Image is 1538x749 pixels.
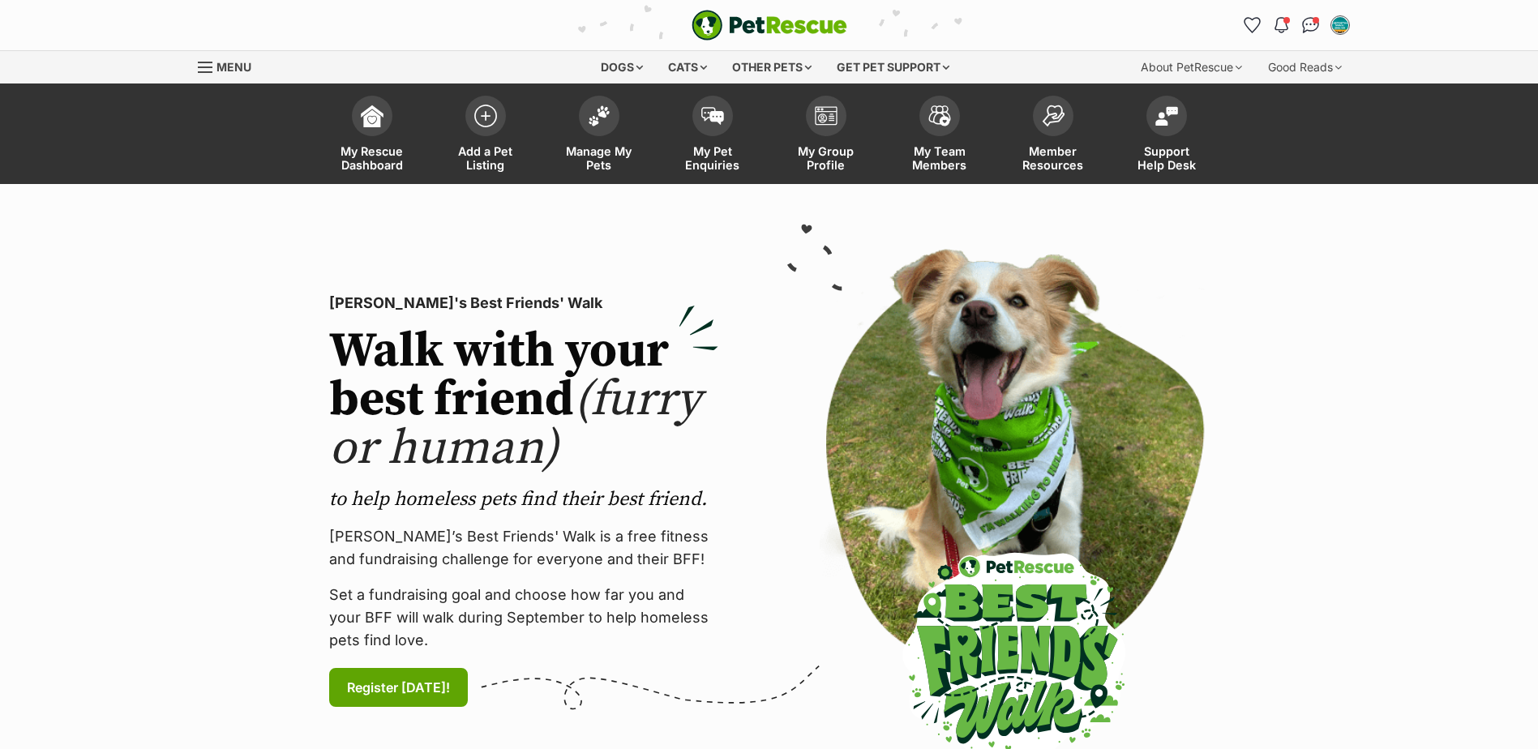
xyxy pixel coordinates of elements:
[1110,88,1223,184] a: Support Help Desk
[1327,12,1353,38] button: My account
[1017,144,1090,172] span: Member Resources
[701,107,724,125] img: pet-enquiries-icon-7e3ad2cf08bfb03b45e93fb7055b45f3efa6380592205ae92323e6603595dc1f.svg
[1240,12,1266,38] a: Favourites
[474,105,497,127] img: add-pet-listing-icon-0afa8454b4691262ce3f59096e99ab1cd57d4a30225e0717b998d2c9b9846f56.svg
[1042,105,1065,126] img: member-resources-icon-8e73f808a243e03378d46382f2149f9095a855e16c252ad45f914b54edf8863c.svg
[1332,17,1348,33] img: Tameka Saville profile pic
[1130,144,1203,172] span: Support Help Desk
[1298,12,1324,38] a: Conversations
[361,105,383,127] img: dashboard-icon-eb2f2d2d3e046f16d808141f083e7271f6b2e854fb5c12c21221c1fb7104beca.svg
[903,144,976,172] span: My Team Members
[216,60,251,74] span: Menu
[1269,12,1295,38] button: Notifications
[329,486,718,512] p: to help homeless pets find their best friend.
[429,88,542,184] a: Add a Pet Listing
[589,51,654,83] div: Dogs
[928,105,951,126] img: team-members-icon-5396bd8760b3fe7c0b43da4ab00e1e3bb1a5d9ba89233759b79545d2d3fc5d0d.svg
[1275,17,1287,33] img: notifications-46538b983faf8c2785f20acdc204bb7945ddae34d4c08c2a6579f10ce5e182be.svg
[329,525,718,571] p: [PERSON_NAME]’s Best Friends' Walk is a free fitness and fundraising challenge for everyone and t...
[329,584,718,652] p: Set a fundraising goal and choose how far you and your BFF will walk during September to help hom...
[790,144,863,172] span: My Group Profile
[692,10,847,41] a: PetRescue
[315,88,429,184] a: My Rescue Dashboard
[1302,17,1319,33] img: chat-41dd97257d64d25036548639549fe6c8038ab92f7586957e7f3b1b290dea8141.svg
[1129,51,1253,83] div: About PetRescue
[329,370,701,479] span: (furry or human)
[883,88,996,184] a: My Team Members
[563,144,636,172] span: Manage My Pets
[1257,51,1353,83] div: Good Reads
[329,292,718,315] p: [PERSON_NAME]'s Best Friends' Walk
[336,144,409,172] span: My Rescue Dashboard
[588,105,610,126] img: manage-my-pets-icon-02211641906a0b7f246fdf0571729dbe1e7629f14944591b6c1af311fb30b64b.svg
[657,51,718,83] div: Cats
[815,106,838,126] img: group-profile-icon-3fa3cf56718a62981997c0bc7e787c4b2cf8bcc04b72c1350f741eb67cf2f40e.svg
[198,51,263,80] a: Menu
[656,88,769,184] a: My Pet Enquiries
[721,51,823,83] div: Other pets
[329,327,718,473] h2: Walk with your best friend
[692,10,847,41] img: logo-e224e6f780fb5917bec1dbf3a21bbac754714ae5b6737aabdf751b685950b380.svg
[347,678,450,697] span: Register [DATE]!
[329,668,468,707] a: Register [DATE]!
[449,144,522,172] span: Add a Pet Listing
[542,88,656,184] a: Manage My Pets
[1240,12,1353,38] ul: Account quick links
[676,144,749,172] span: My Pet Enquiries
[996,88,1110,184] a: Member Resources
[1155,106,1178,126] img: help-desk-icon-fdf02630f3aa405de69fd3d07c3f3aa587a6932b1a1747fa1d2bba05be0121f9.svg
[769,88,883,184] a: My Group Profile
[825,51,961,83] div: Get pet support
